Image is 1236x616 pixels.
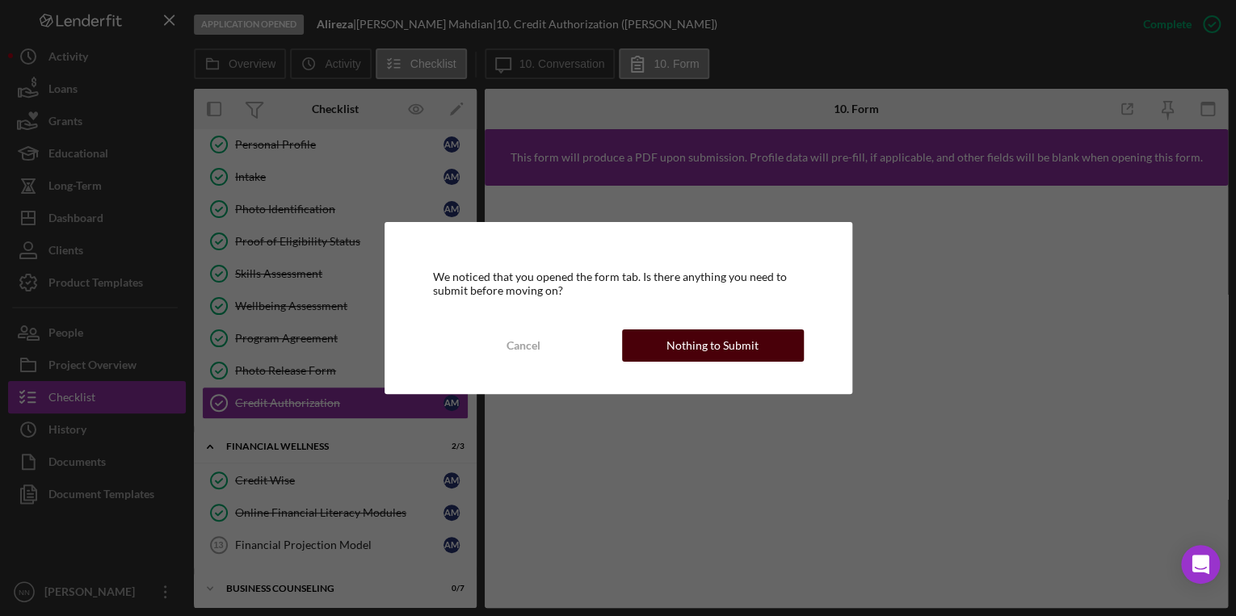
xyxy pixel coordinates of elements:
[433,270,804,296] div: We noticed that you opened the form tab. Is there anything you need to submit before moving on?
[622,329,804,362] button: Nothing to Submit
[666,329,759,362] div: Nothing to Submit
[433,329,615,362] button: Cancel
[507,329,540,362] div: Cancel
[1181,545,1220,584] div: Open Intercom Messenger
